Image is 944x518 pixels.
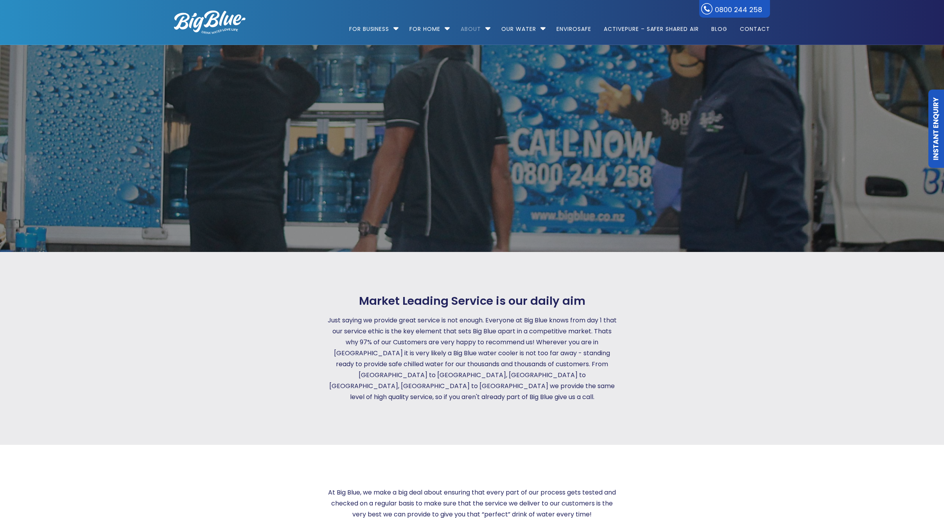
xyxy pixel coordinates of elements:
span: Market Leading Service is our daily aim [359,294,585,308]
a: Instant Enquiry [928,90,944,168]
img: logo [174,11,246,34]
p: Just saying we provide great service is not enough. Everyone at Big Blue knows from day 1 that ou... [327,315,617,403]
